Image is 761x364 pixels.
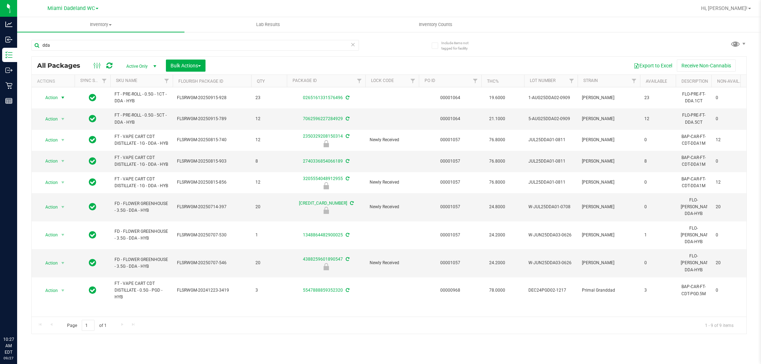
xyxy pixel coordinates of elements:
a: 3205554048912955 [303,176,343,181]
span: select [59,135,67,145]
span: Newly Received [370,137,415,143]
span: Inventory Counts [409,21,462,28]
div: BAP-CAR-FT-CDT-DDA1M [680,133,707,148]
div: FLO-PRE-FT-DDA.1CT [680,90,707,105]
button: Bulk Actions [166,60,206,72]
a: 00001057 [440,180,460,185]
span: 21.1000 [486,114,509,124]
span: 0 [716,232,743,239]
a: Inventory [17,17,184,32]
span: All Packages [37,62,87,70]
a: THC% [487,79,499,84]
input: Search Package ID, Item Name, SKU, Lot or Part Number... [31,40,359,51]
a: 5547888859352320 [303,288,343,293]
span: JUL25DDA01-0811 [528,158,573,165]
div: FLO-[PERSON_NAME]-DDA-HYB [680,224,707,246]
span: 19.6000 [486,93,509,103]
span: Sync from Compliance System [345,176,349,181]
span: Sync from Compliance System [349,201,354,206]
span: FT - VAPE CART CDT DISTILLATE - 1G - DDA - HYB [115,154,168,168]
span: FLSRWGM-20250915-928 [177,94,247,101]
span: FLSRWGM-20250815-903 [177,158,247,165]
span: 0 [644,137,671,143]
span: 1 - 9 of 9 items [699,320,739,330]
span: Miami Dadeland WC [47,5,95,11]
iframe: Resource center [7,307,29,328]
span: Newly Received [370,179,415,186]
a: 00001057 [440,232,460,237]
span: 0 [716,94,743,101]
span: In Sync [89,285,96,295]
span: Action [39,156,58,166]
a: 00001057 [440,159,460,164]
a: 00000968 [440,288,460,293]
span: 0 [644,204,671,210]
span: FLSRWGM-20250815-856 [177,179,247,186]
a: 4388259601890547 [303,257,343,262]
span: In Sync [89,156,96,166]
span: Sync from Compliance System [345,288,349,293]
a: Strain [583,78,598,83]
span: 0 [716,116,743,122]
div: Newly Received [286,140,366,147]
span: [PERSON_NAME] [582,158,636,165]
input: 1 [82,320,95,331]
span: Hi, [PERSON_NAME]! [701,5,747,11]
span: Action [39,135,58,145]
span: 78.0000 [486,285,509,296]
span: [PERSON_NAME] [582,204,636,210]
a: 7062596227284929 [303,116,343,121]
span: Include items not tagged for facility [441,40,477,51]
span: In Sync [89,135,96,145]
button: Export to Excel [629,60,677,72]
a: 2350329208150314 [303,134,343,139]
span: 20 [255,204,283,210]
span: 12 [255,137,283,143]
span: In Sync [89,93,96,103]
span: W-JUL25DDA01-0708 [528,204,573,210]
span: [PERSON_NAME] [582,94,636,101]
span: select [59,286,67,296]
span: W-JUN25DDA03-0626 [528,260,573,266]
a: Filter [98,75,110,87]
button: Receive Non-Cannabis [677,60,736,72]
a: Package ID [293,78,317,83]
div: FLO-[PERSON_NAME]-DDA-HYB [680,252,707,274]
span: 24.8000 [486,202,509,212]
span: FLSRWGM-20250707-546 [177,260,247,266]
span: In Sync [89,202,96,212]
span: FT - VAPE CART CDT DISTILLATE - 1G - DDA - HYB [115,133,168,147]
a: 1348864482900025 [303,232,343,237]
span: In Sync [89,258,96,268]
span: FLSRWGM-20250915-789 [177,116,247,122]
span: Sync from Compliance System [345,257,349,262]
span: 12 [255,116,283,122]
span: 1 [255,232,283,239]
span: Sync from Compliance System [345,134,349,139]
span: 12 [255,179,283,186]
a: Filter [161,75,173,87]
a: Qty [257,79,265,84]
inline-svg: Reports [5,97,12,104]
span: Newly Received [370,204,415,210]
span: 0 [644,179,671,186]
span: 0 [716,158,743,165]
a: 00001064 [440,95,460,100]
span: FLSRWGM-20250714-397 [177,204,247,210]
a: Lot Number [530,78,555,83]
span: 76.8000 [486,156,509,166]
a: 2740336854066189 [303,159,343,164]
div: Newly Received [286,182,366,189]
span: JUL25DDA01-0811 [528,179,573,186]
span: Lab Results [247,21,290,28]
span: FLSRWGM-20250815-740 [177,137,247,143]
span: 20 [716,204,743,210]
span: Action [39,93,58,103]
inline-svg: Outbound [5,67,12,74]
span: 24.2000 [486,230,509,240]
a: Filter [628,75,640,87]
div: Newly Received [286,207,366,214]
span: select [59,202,67,212]
span: Newly Received [370,260,415,266]
span: 23 [255,94,283,101]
